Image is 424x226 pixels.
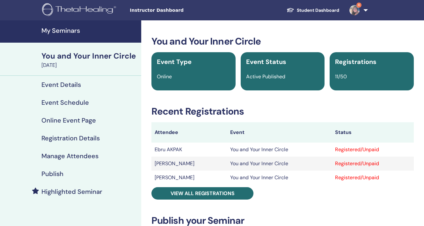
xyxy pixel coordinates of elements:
[151,106,414,117] h3: Recent Registrations
[41,117,96,124] h4: Online Event Page
[41,81,81,88] h4: Event Details
[38,51,141,69] a: You and Your Inner Circle[DATE]
[335,174,411,181] div: Registered/Unpaid
[227,157,332,171] td: You and Your Inner Circle
[335,160,411,167] div: Registered/Unpaid
[227,143,332,157] td: You and Your Inner Circle
[151,36,414,47] h3: You and Your Inner Circle
[227,122,332,143] th: Event
[171,190,235,197] span: View all registrations
[157,58,192,66] span: Event Type
[356,3,362,8] span: 6
[335,146,411,153] div: Registered/Unpaid
[281,4,344,16] a: Student Dashboard
[246,58,286,66] span: Event Status
[41,170,63,178] h4: Publish
[227,171,332,185] td: You and Your Inner Circle
[41,99,89,106] h4: Event Schedule
[41,188,102,195] h4: Highlighted Seminar
[41,152,99,160] h4: Manage Attendees
[287,7,294,13] img: graduation-cap-white.svg
[151,143,227,157] td: Ebru AKPAK
[41,134,100,142] h4: Registration Details
[151,171,227,185] td: [PERSON_NAME]
[332,122,414,143] th: Status
[157,73,172,80] span: Online
[349,5,360,15] img: default.jpg
[41,27,137,34] h4: My Seminars
[151,157,227,171] td: [PERSON_NAME]
[246,73,285,80] span: Active Published
[151,122,227,143] th: Attendee
[41,51,137,61] div: You and Your Inner Circle
[42,3,118,18] img: logo.png
[151,187,253,200] a: View all registrations
[41,61,137,69] div: [DATE]
[335,58,376,66] span: Registrations
[130,7,225,14] span: Instructor Dashboard
[335,73,347,80] span: 11/50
